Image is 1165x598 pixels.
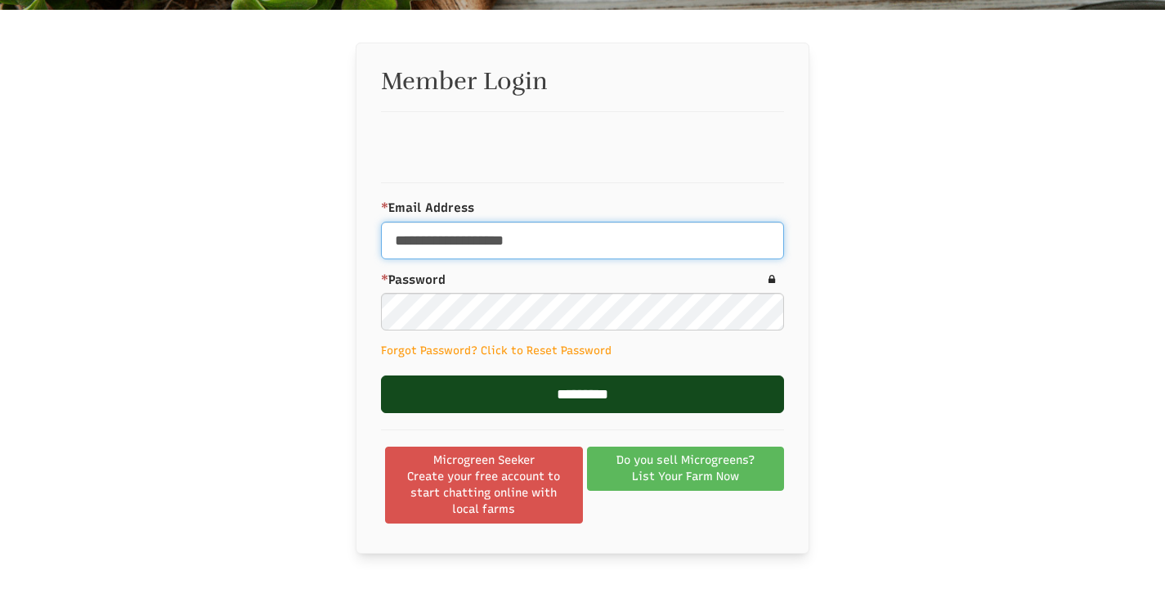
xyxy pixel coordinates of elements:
label: Password [381,272,784,289]
a: Forgot Password? Click to Reset Password [381,344,612,357]
h2: Member Login [381,68,784,95]
span: Create your free account to start chatting online with local farms [396,469,572,518]
a: Microgreen SeekerCreate your free account to start chatting online with local farms [385,447,583,524]
label: Email Address [381,200,784,217]
span: List Your Farm Now [632,469,739,485]
iframe: Sign in with Google Button [373,127,562,163]
a: Do you sell Microgreens?List Your Farm Now [587,447,785,491]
